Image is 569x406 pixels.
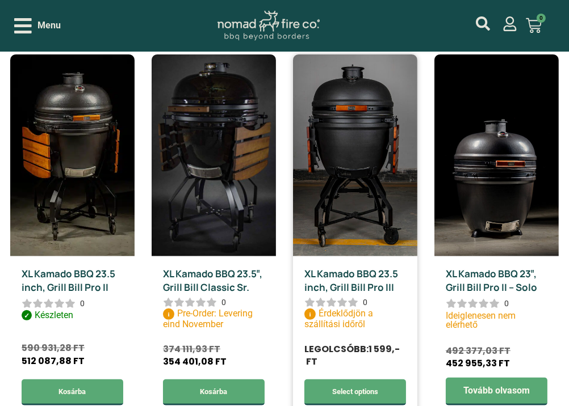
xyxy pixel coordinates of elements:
[22,379,123,405] a: Kosárba: “XL Kamado BBQ 23.5 inch, Grill Bill Pro II”
[304,342,369,356] span: Legolcsóbb:
[37,19,61,32] span: Menu
[304,342,400,368] span: 1 599,- Ft
[22,341,85,354] span: 590 931,28 Ft
[446,378,547,405] a: “XL Kamado BBQ 23", Grill Bill Pro II - Solo” termékről több információ
[304,267,398,294] a: XL Kamado BBQ 23.5 inch, Grill Bill Pro III
[304,308,406,329] p: Érdeklődjön a szállítási időről
[446,311,547,329] p: Ideiglenesen nem elérhető
[293,54,417,256] img: Kamado BBQ Grill Bill Pro III Extra Large elöl
[304,379,406,405] a: Kosárba: “XL Kamado BBQ 23.5 inch, Grill Bill Pro III”
[22,310,123,327] p: Készleten
[221,297,226,308] div: 0
[14,16,61,36] div: Open/Close Menu
[163,355,227,368] span: 354 401,08 Ft
[434,54,559,256] img: xl kamado bbq grill bill pro II 2
[504,298,509,309] div: 0
[80,298,85,309] div: 0
[446,267,537,294] a: XL Kamado BBQ 23″, Grill Bill Pro II – Solo
[163,308,265,329] p: Pre-Order: Levering eind November
[163,267,262,294] a: XL Kamado BBQ 23.5″, Grill Bill Classic Sr.
[446,357,510,370] span: 452 955,33 Ft
[537,14,546,23] span: 0
[217,11,320,41] img: Nomad Logo
[363,297,367,308] div: 0
[512,11,555,40] a: 0
[22,354,85,367] span: 512 087,88 Ft
[503,16,517,31] a: mijn account
[22,267,115,294] a: XL Kamado BBQ 23.5 inch, Grill Bill Pro II
[163,379,265,405] a: Kosárba: “XL Kamado BBQ 23.5", Grill Bill Classic Sr.”
[476,16,490,31] a: mijn account
[163,342,220,356] span: 374 111,93 Ft
[446,344,511,357] span: 492 377,03 Ft
[10,54,135,256] img: Extra Large kamado bbq - 23 inch Grill Bill Pro 2 ferde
